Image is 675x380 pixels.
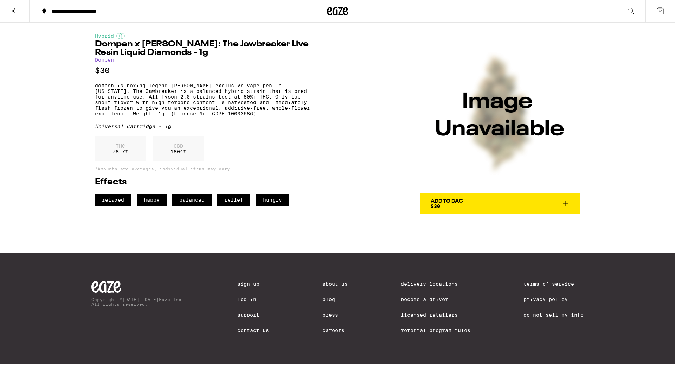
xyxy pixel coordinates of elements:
a: About Us [322,281,348,287]
span: hungry [256,194,289,206]
p: $30 [95,66,313,75]
a: Referral Program Rules [401,328,470,333]
a: Sign Up [237,281,269,287]
a: Support [237,312,269,318]
h1: Dompen x [PERSON_NAME]: The Jawbreaker Live Resin Liquid Diamonds - 1g [95,40,313,57]
p: Copyright © [DATE]-[DATE] Eaze Inc. All rights reserved. [91,297,184,306]
div: Universal Cartridge - 1g [95,123,313,129]
a: Delivery Locations [401,281,470,287]
a: Careers [322,328,348,333]
a: Dompen [95,57,114,63]
a: Licensed Retailers [401,312,470,318]
h2: Effects [95,178,313,186]
span: balanced [172,194,212,206]
div: Add To Bag [431,199,463,204]
p: dompen is boxing legend [PERSON_NAME] exclusive vape pen in [US_STATE]. The Jawbreaker is a balan... [95,83,313,116]
img: Dompen - Dompen x Tyson: The Jawbreaker Live Resin Liquid Diamonds - 1g [420,33,580,193]
span: $30 [431,203,440,209]
span: relaxed [95,194,131,206]
p: CBD [171,143,186,149]
img: hybridColor.svg [116,33,125,39]
a: Do Not Sell My Info [523,312,584,318]
a: Contact Us [237,328,269,333]
p: THC [112,143,128,149]
a: Log In [237,297,269,302]
a: Privacy Policy [523,297,584,302]
span: relief [217,194,250,206]
div: 1804 % [153,136,204,161]
span: happy [137,194,167,206]
a: Terms of Service [523,281,584,287]
a: Blog [322,297,348,302]
a: Press [322,312,348,318]
a: Become a Driver [401,297,470,302]
div: 78.7 % [95,136,146,161]
div: Hybrid [95,33,313,39]
p: *Amounts are averages, individual items may vary. [95,166,313,171]
button: Add To Bag$30 [420,193,580,214]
